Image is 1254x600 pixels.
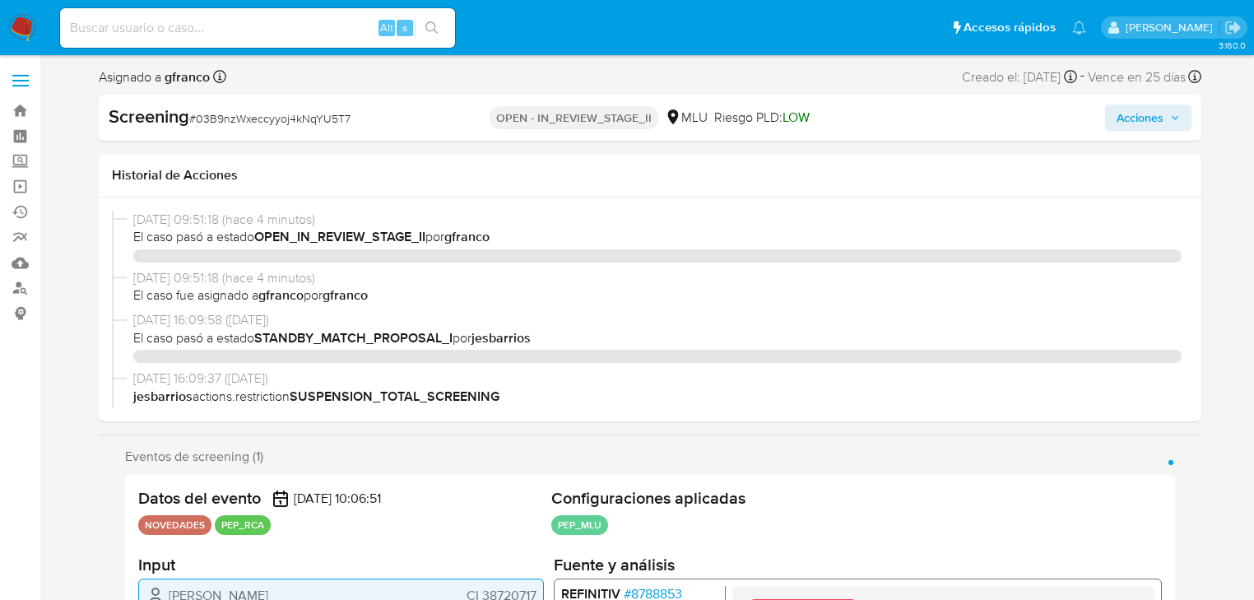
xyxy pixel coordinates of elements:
[665,109,708,127] div: MLU
[714,109,810,127] span: Riesgo PLD:
[189,110,351,127] span: # 03B9nzWxeccyyoj4kNqYU5T7
[109,103,189,129] b: Screening
[962,66,1077,88] div: Creado el: [DATE]
[60,17,455,39] input: Buscar usuario o caso...
[402,20,407,35] span: s
[964,19,1056,36] span: Accesos rápidos
[380,20,393,35] span: Alt
[1072,21,1086,35] a: Notificaciones
[161,67,210,86] b: gfranco
[1224,19,1242,36] a: Salir
[1105,105,1191,131] button: Acciones
[99,68,210,86] span: Asignado a
[1126,20,1219,35] p: giorgio.franco@mercadolibre.com
[1117,105,1163,131] span: Acciones
[415,16,448,40] button: search-icon
[783,108,810,127] span: LOW
[490,106,658,129] p: OPEN - IN_REVIEW_STAGE_II
[1080,66,1084,88] span: -
[1088,68,1186,86] span: Vence en 25 días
